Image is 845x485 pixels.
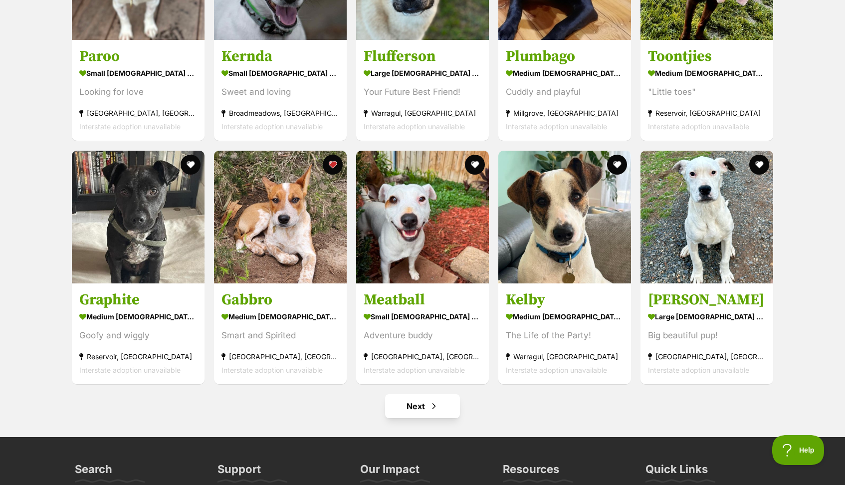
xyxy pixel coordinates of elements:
[221,66,339,81] div: small [DEMOGRAPHIC_DATA] Dog
[360,462,420,482] h3: Our Impact
[640,283,773,384] a: [PERSON_NAME] large [DEMOGRAPHIC_DATA] Dog Big beautiful pup! [GEOGRAPHIC_DATA], [GEOGRAPHIC_DATA...
[221,350,339,363] div: [GEOGRAPHIC_DATA], [GEOGRAPHIC_DATA]
[364,366,465,374] span: Interstate adoption unavailable
[640,151,773,283] img: Hofstadter
[79,350,197,363] div: Reservoir, [GEOGRAPHIC_DATA]
[364,350,481,363] div: [GEOGRAPHIC_DATA], [GEOGRAPHIC_DATA]
[79,366,181,374] span: Interstate adoption unavailable
[364,86,481,99] div: Your Future Best Friend!
[72,283,205,384] a: Graphite medium [DEMOGRAPHIC_DATA] Dog Goofy and wiggly Reservoir, [GEOGRAPHIC_DATA] Interstate a...
[648,107,766,120] div: Reservoir, [GEOGRAPHIC_DATA]
[506,86,624,99] div: Cuddly and playful
[506,47,624,66] h3: Plumbago
[221,329,339,342] div: Smart and Spirited
[364,123,465,131] span: Interstate adoption unavailable
[506,66,624,81] div: medium [DEMOGRAPHIC_DATA] Dog
[648,366,749,374] span: Interstate adoption unavailable
[648,123,749,131] span: Interstate adoption unavailable
[75,462,112,482] h3: Search
[79,107,197,120] div: [GEOGRAPHIC_DATA], [GEOGRAPHIC_DATA]
[364,107,481,120] div: Warragul, [GEOGRAPHIC_DATA]
[364,47,481,66] h3: Flufferson
[648,309,766,324] div: large [DEMOGRAPHIC_DATA] Dog
[648,86,766,99] div: "Little toes"
[506,309,624,324] div: medium [DEMOGRAPHIC_DATA] Dog
[364,290,481,309] h3: Meatball
[221,47,339,66] h3: Kernda
[72,40,205,141] a: Paroo small [DEMOGRAPHIC_DATA] Dog Looking for love [GEOGRAPHIC_DATA], [GEOGRAPHIC_DATA] Intersta...
[648,66,766,81] div: medium [DEMOGRAPHIC_DATA] Dog
[71,394,774,418] nav: Pagination
[214,283,347,384] a: Gabbro medium [DEMOGRAPHIC_DATA] Dog Smart and Spirited [GEOGRAPHIC_DATA], [GEOGRAPHIC_DATA] Inte...
[648,350,766,363] div: [GEOGRAPHIC_DATA], [GEOGRAPHIC_DATA]
[356,40,489,141] a: Flufferson large [DEMOGRAPHIC_DATA] Dog Your Future Best Friend! Warragul, [GEOGRAPHIC_DATA] Inte...
[79,290,197,309] h3: Graphite
[72,151,205,283] img: Graphite
[79,86,197,99] div: Looking for love
[221,366,323,374] span: Interstate adoption unavailable
[607,155,627,175] button: favourite
[506,366,607,374] span: Interstate adoption unavailable
[465,155,485,175] button: favourite
[79,47,197,66] h3: Paroo
[181,155,201,175] button: favourite
[506,290,624,309] h3: Kelby
[364,329,481,342] div: Adventure buddy
[772,435,825,465] iframe: Help Scout Beacon - Open
[221,107,339,120] div: Broadmeadows, [GEOGRAPHIC_DATA]
[506,123,607,131] span: Interstate adoption unavailable
[648,47,766,66] h3: Toontjies
[498,40,631,141] a: Plumbago medium [DEMOGRAPHIC_DATA] Dog Cuddly and playful Millgrove, [GEOGRAPHIC_DATA] Interstate...
[221,123,323,131] span: Interstate adoption unavailable
[749,155,769,175] button: favourite
[364,66,481,81] div: large [DEMOGRAPHIC_DATA] Dog
[356,283,489,384] a: Meatball small [DEMOGRAPHIC_DATA] Dog Adventure buddy [GEOGRAPHIC_DATA], [GEOGRAPHIC_DATA] Inters...
[214,40,347,141] a: Kernda small [DEMOGRAPHIC_DATA] Dog Sweet and loving Broadmeadows, [GEOGRAPHIC_DATA] Interstate a...
[79,66,197,81] div: small [DEMOGRAPHIC_DATA] Dog
[79,309,197,324] div: medium [DEMOGRAPHIC_DATA] Dog
[498,283,631,384] a: Kelby medium [DEMOGRAPHIC_DATA] Dog The Life of the Party! Warragul, [GEOGRAPHIC_DATA] Interstate...
[364,309,481,324] div: small [DEMOGRAPHIC_DATA] Dog
[217,462,261,482] h3: Support
[503,462,559,482] h3: Resources
[79,329,197,342] div: Goofy and wiggly
[356,151,489,283] img: Meatball
[79,123,181,131] span: Interstate adoption unavailable
[648,290,766,309] h3: [PERSON_NAME]
[385,394,460,418] a: Next page
[221,290,339,309] h3: Gabbro
[214,151,347,283] img: Gabbro
[221,309,339,324] div: medium [DEMOGRAPHIC_DATA] Dog
[498,151,631,283] img: Kelby
[645,462,708,482] h3: Quick Links
[648,329,766,342] div: Big beautiful pup!
[640,40,773,141] a: Toontjies medium [DEMOGRAPHIC_DATA] Dog "Little toes" Reservoir, [GEOGRAPHIC_DATA] Interstate ado...
[221,86,339,99] div: Sweet and loving
[506,350,624,363] div: Warragul, [GEOGRAPHIC_DATA]
[323,155,343,175] button: favourite
[506,329,624,342] div: The Life of the Party!
[506,107,624,120] div: Millgrove, [GEOGRAPHIC_DATA]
